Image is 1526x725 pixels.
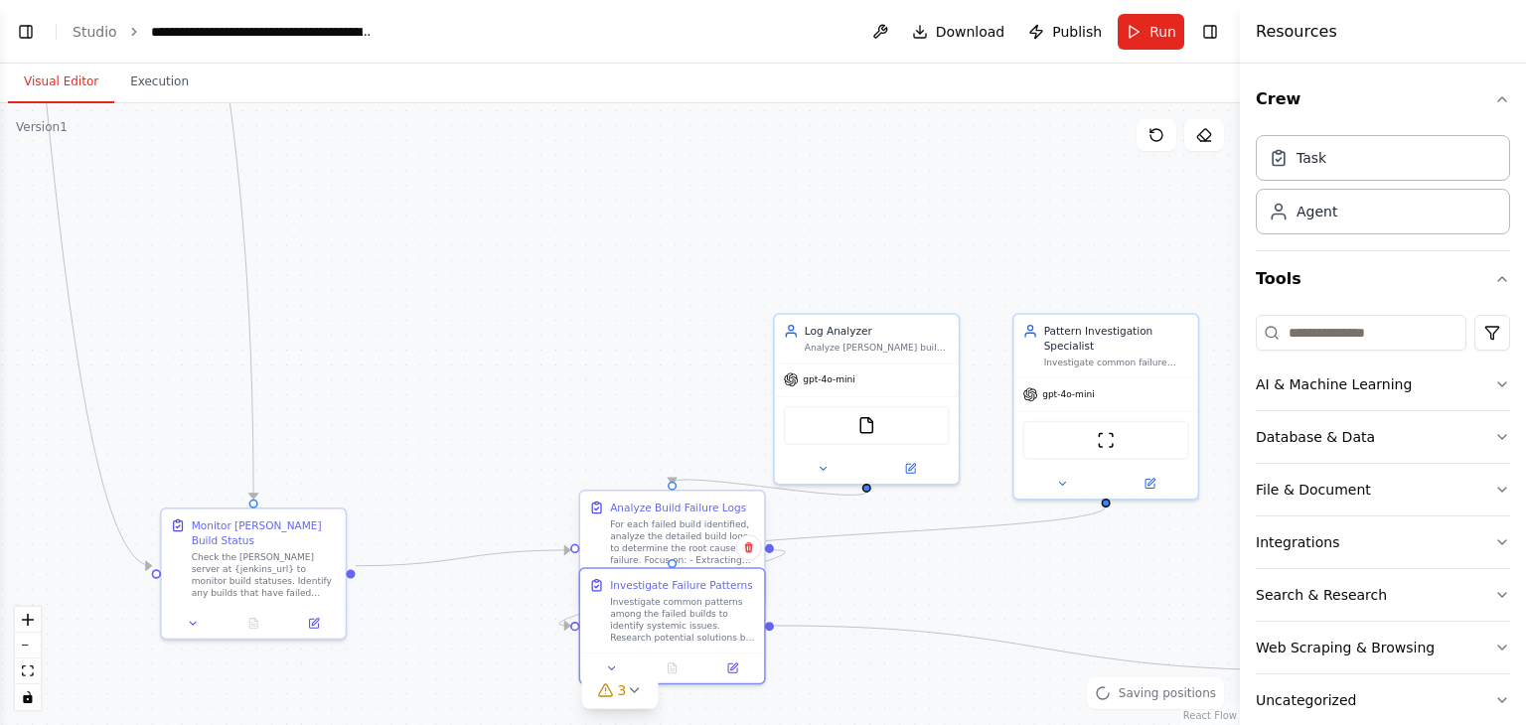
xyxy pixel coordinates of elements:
[1256,72,1510,127] button: Crew
[8,62,114,103] button: Visual Editor
[15,607,41,633] button: zoom in
[1196,18,1224,46] button: Hide right sidebar
[15,607,41,710] div: React Flow controls
[610,578,753,593] div: Investigate Failure Patterns
[1119,685,1216,701] span: Saving positions
[1256,638,1435,657] div: Web Scraping & Browsing
[15,658,41,684] button: fit view
[114,62,205,103] button: Execution
[1042,388,1095,400] span: gpt-4o-mini
[1256,516,1510,568] button: Integrations
[1256,690,1356,710] div: Uncategorized
[192,518,337,548] div: Monitor [PERSON_NAME] Build Status
[1108,475,1192,493] button: Open in side panel
[579,493,766,610] div: Analyze Build Failure LogsFor each failed build identified, analyze the detailed build logs to de...
[665,507,1114,559] g: Edge from 94519286-87d6-4e97-93ab-b6b57cc90976 to a6e16132-ccdd-446a-a985-b5e149b2f147
[610,518,755,566] div: For each failed build identified, analyze the detailed build logs to determine the root cause of ...
[736,534,762,560] button: Delete node
[1256,374,1412,394] div: AI & Machine Learning
[1256,480,1371,500] div: File & Document
[610,500,746,514] div: Analyze Build Failure Logs
[16,119,68,135] div: Version 1
[1149,22,1176,42] span: Run
[1297,202,1337,221] div: Agent
[1256,532,1339,552] div: Integrations
[803,373,855,385] span: gpt-4o-mini
[904,14,1013,50] button: Download
[1118,14,1184,50] button: Run
[192,551,337,599] div: Check the [PERSON_NAME] server at {jenkins_url} to monitor build statuses. Identify any builds th...
[1256,359,1510,410] button: AI & Machine Learning
[1256,251,1510,307] button: Tools
[1256,127,1510,250] div: Crew
[579,567,766,684] div: Investigate Failure PatternsInvestigate common patterns among the failed builds to identify syste...
[857,416,875,434] img: FileReadTool
[1183,710,1237,721] a: React Flow attribution
[773,313,960,485] div: Log AnalyzerAnalyze [PERSON_NAME] build failure logs to identify root causes, common patterns, an...
[1297,148,1326,168] div: Task
[12,18,40,46] button: Show left sidebar
[356,542,570,573] g: Edge from 73bfa59d-4442-41c8-b24e-231727b2220a to f0cd924b-3396-47a0-add5-ce4711ff5008
[665,469,874,507] g: Edge from 3b591999-231a-466f-994c-0589512f4b30 to f0cd924b-3396-47a0-add5-ce4711ff5008
[1052,22,1102,42] span: Publish
[618,680,627,700] span: 3
[610,596,755,644] div: Investigate common patterns among the failed builds to identify systemic issues. Research potenti...
[641,659,704,677] button: No output available
[582,672,659,709] button: 3
[73,22,375,42] nav: breadcrumb
[805,324,950,339] div: Log Analyzer
[288,615,340,633] button: Open in side panel
[1044,324,1189,354] div: Pattern Investigation Specialist
[1256,411,1510,463] button: Database & Data
[1256,427,1375,447] div: Database & Data
[1020,14,1110,50] button: Publish
[222,615,285,633] button: No output available
[1256,20,1337,44] h4: Resources
[805,342,950,354] div: Analyze [PERSON_NAME] build failure logs to identify root causes, common patterns, and failure re...
[1097,431,1115,449] img: ScrapeWebsiteTool
[868,460,953,478] button: Open in side panel
[160,507,347,640] div: Monitor [PERSON_NAME] Build StatusCheck the [PERSON_NAME] server at {jenkins_url} to monitor buil...
[1256,569,1510,621] button: Search & Research
[1044,357,1189,368] div: Investigate common failure patterns across multiple builds and identify recurring issues. Researc...
[1256,464,1510,515] button: File & Document
[936,22,1005,42] span: Download
[73,24,117,40] a: Studio
[706,659,758,677] button: Open in side panel
[1256,622,1510,673] button: Web Scraping & Browsing
[15,684,41,710] button: toggle interactivity
[1256,585,1387,605] div: Search & Research
[774,618,1310,677] g: Edge from a6e16132-ccdd-446a-a985-b5e149b2f147 to ec8a9f20-f905-405b-9a5c-ceb96d533d1f
[15,633,41,658] button: zoom out
[1012,313,1199,500] div: Pattern Investigation SpecialistInvestigate common failure patterns across multiple builds and id...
